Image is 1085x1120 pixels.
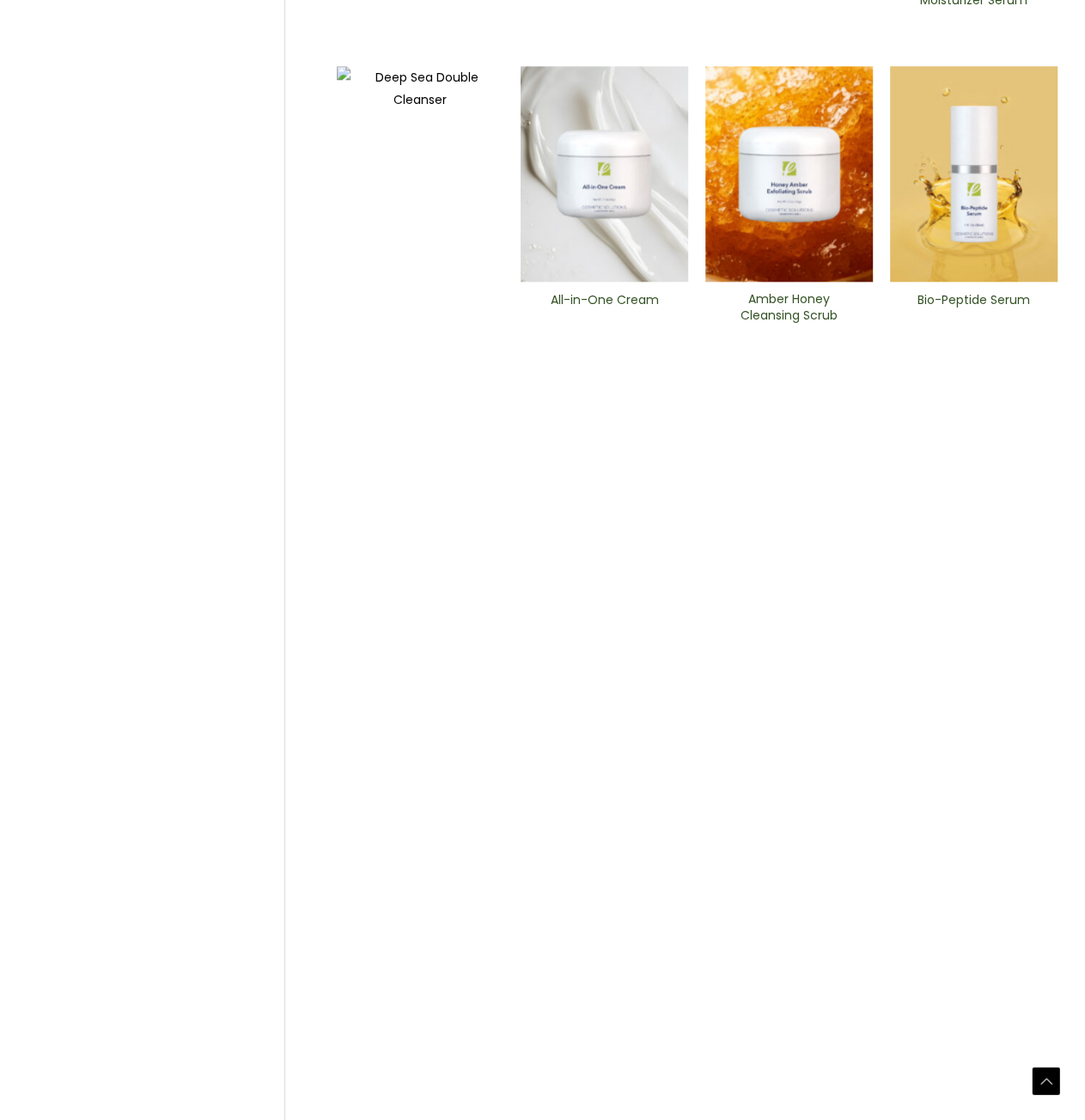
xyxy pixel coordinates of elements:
a: Bio-Peptide ​Serum [905,292,1043,331]
img: Amber Honey Cleansing Scrub [705,66,873,282]
a: Amber Honey Cleansing Scrub [720,291,858,330]
h2: All-in-One ​Cream [535,292,674,325]
h2: Amber Honey Cleansing Scrub [720,291,858,324]
img: Bio-Peptide ​Serum [890,66,1058,283]
img: All In One Cream [521,66,688,283]
a: All-in-One ​Cream [535,292,674,331]
h2: Bio-Peptide ​Serum [905,292,1043,325]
